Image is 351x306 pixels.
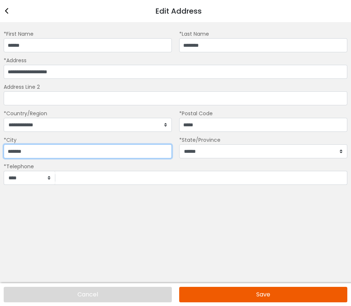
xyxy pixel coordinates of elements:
[4,163,34,170] label: *Telephone
[4,136,17,144] label: *City
[4,83,40,91] label: Address Line 2
[179,287,347,302] button: Save
[179,136,220,144] label: *State/Province
[4,57,27,64] label: *Address
[179,30,209,38] label: *Last Name
[156,6,202,17] div: Edit Address
[4,30,34,38] label: *First Name
[4,287,172,302] button: Cancel
[4,110,47,117] label: *Country/Region
[179,110,213,117] label: *Postal Code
